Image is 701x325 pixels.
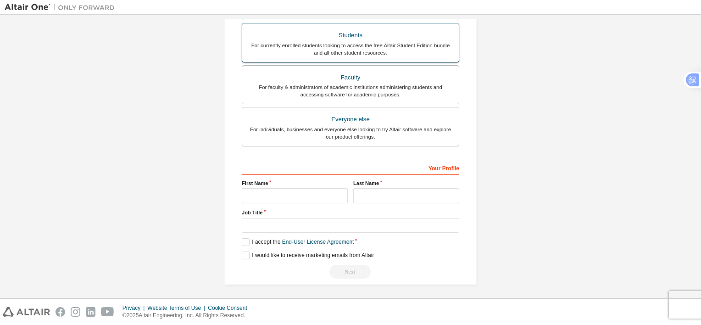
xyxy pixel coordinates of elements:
[282,239,354,245] a: End-User License Agreement
[71,307,80,317] img: instagram.svg
[147,304,208,312] div: Website Terms of Use
[56,307,65,317] img: facebook.svg
[242,179,348,187] label: First Name
[353,179,459,187] label: Last Name
[5,3,119,12] img: Altair One
[248,84,453,98] div: For faculty & administrators of academic institutions administering students and accessing softwa...
[122,304,147,312] div: Privacy
[242,160,459,175] div: Your Profile
[248,42,453,56] div: For currently enrolled students looking to access the free Altair Student Edition bundle and all ...
[242,209,459,216] label: Job Title
[3,307,50,317] img: altair_logo.svg
[242,252,374,259] label: I would like to receive marketing emails from Altair
[86,307,95,317] img: linkedin.svg
[242,238,354,246] label: I accept the
[122,312,253,319] p: © 2025 Altair Engineering, Inc. All Rights Reserved.
[208,304,252,312] div: Cookie Consent
[242,265,459,279] div: Read and acccept EULA to continue
[248,126,453,140] div: For individuals, businesses and everyone else looking to try Altair software and explore our prod...
[248,113,453,126] div: Everyone else
[101,307,114,317] img: youtube.svg
[248,71,453,84] div: Faculty
[248,29,453,42] div: Students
